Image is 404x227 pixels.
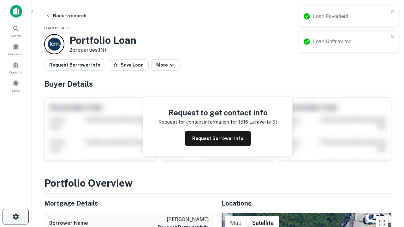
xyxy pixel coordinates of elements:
button: close [391,34,395,40]
div: Loan Unfavorited [313,38,389,45]
p: 2 properties (IN) [69,46,136,54]
h3: Portfolio Overview [44,176,391,191]
p: [PERSON_NAME] [158,216,209,223]
a: Search [2,22,30,39]
iframe: Chat Widget [372,156,404,187]
img: capitalize-icon.png [10,5,22,18]
a: Saved [2,77,30,94]
span: Saved [11,88,21,93]
button: Request Borrower Info [185,131,251,146]
button: Save Loan [108,59,149,71]
h4: Buyer Details [44,78,391,90]
a: Contacts [2,59,30,76]
p: Request for contact information for [158,118,237,126]
a: Borrowers [2,41,30,58]
span: Search [11,33,21,38]
div: Loan Favorited! [313,13,389,20]
span: Borrowers [8,51,23,56]
h4: Request to get contact info [158,107,277,118]
button: More [151,59,181,71]
p: 1516 lafayette st [238,118,277,126]
h6: Borrower Name [49,219,88,227]
h3: Portfolio Loan [69,34,136,46]
span: Loan Details [44,26,70,30]
h5: Locations [222,199,391,208]
button: Request Borrower Info [44,59,105,71]
h5: Mortgage Details [44,199,214,208]
span: Contacts [9,70,22,75]
button: close [391,9,395,15]
button: Back to search [43,10,89,21]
